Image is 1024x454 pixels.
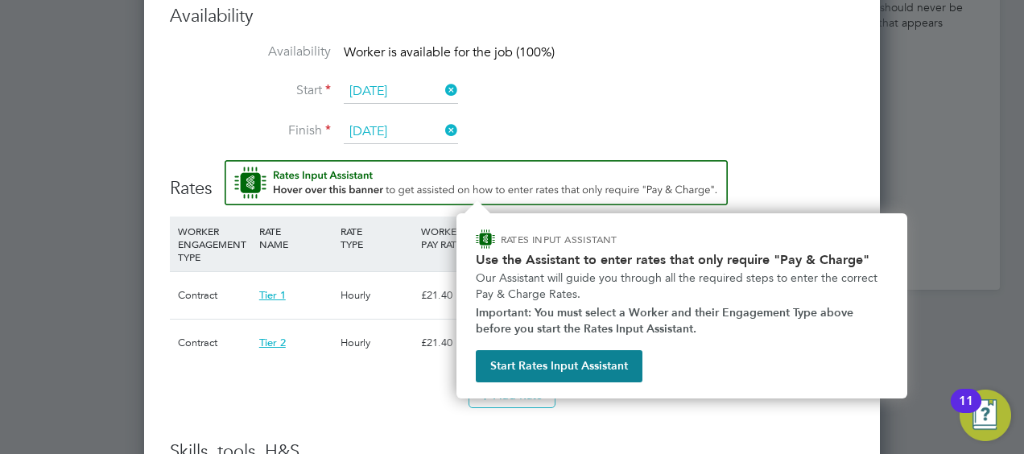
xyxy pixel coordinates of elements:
div: WORKER PAY RATE [417,217,498,258]
div: WORKER ENGAGEMENT TYPE [174,217,255,271]
label: Availability [170,43,331,60]
input: Select one [344,120,458,144]
button: Open Resource Center, 11 new notifications [960,390,1011,441]
label: Finish [170,122,331,139]
div: £21.40 [417,272,498,319]
input: Select one [344,80,458,104]
div: Hourly [337,320,418,366]
div: 11 [959,401,973,422]
div: How to input Rates that only require Pay & Charge [456,213,907,398]
h3: Rates [170,160,854,200]
img: ENGAGE Assistant Icon [476,229,495,249]
button: Start Rates Input Assistant [476,350,642,382]
strong: Important: You must select a Worker and their Engagement Type above before you start the Rates In... [476,306,857,336]
button: Rate Assistant [225,160,728,205]
div: RATE TYPE [337,217,418,258]
p: Our Assistant will guide you through all the required steps to enter the correct Pay & Charge Rates. [476,270,888,302]
span: Worker is available for the job (100%) [344,44,555,60]
div: Hourly [337,272,418,319]
div: Contract [174,320,255,366]
h3: Availability [170,5,854,28]
div: RATE NAME [255,217,337,258]
span: Tier 1 [259,288,286,302]
div: Contract [174,272,255,319]
h2: Use the Assistant to enter rates that only require "Pay & Charge" [476,252,888,267]
span: Tier 2 [259,336,286,349]
div: £21.40 [417,320,498,366]
p: RATES INPUT ASSISTANT [501,233,703,246]
label: Start [170,82,331,99]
